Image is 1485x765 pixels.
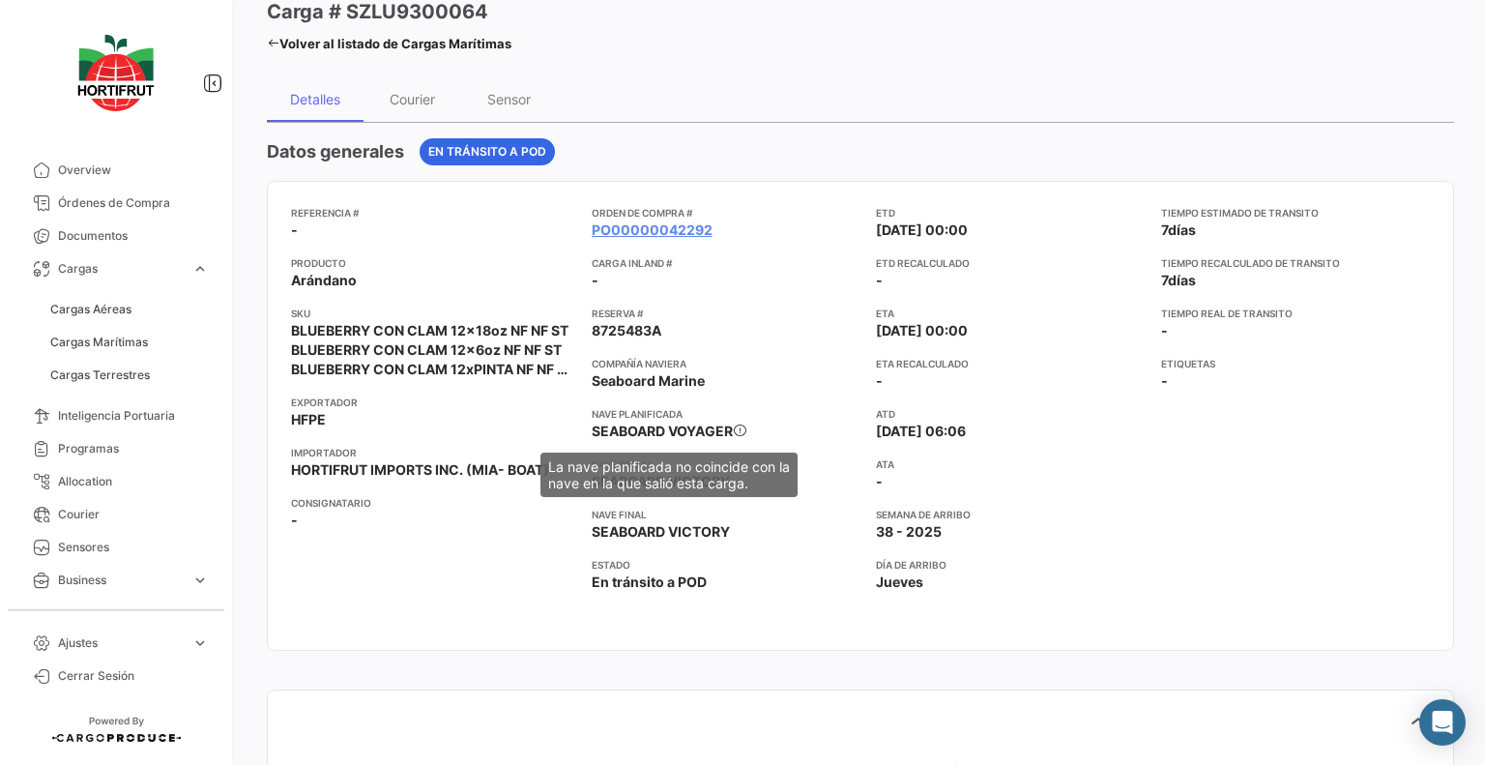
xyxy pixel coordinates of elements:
[1161,371,1168,391] span: -
[43,295,217,324] a: Cargas Aéreas
[50,301,131,318] span: Cargas Aéreas
[876,321,968,340] span: [DATE] 00:00
[58,572,184,589] span: Business
[1419,699,1466,746] div: Abrir Intercom Messenger
[592,573,707,592] span: En tránsito a POD
[876,205,1146,221] app-card-info-title: ETD
[267,138,404,165] h4: Datos generales
[58,227,209,245] span: Documentos
[50,334,148,351] span: Cargas Marítimas
[592,371,705,391] span: Seaboard Marine
[592,221,713,240] a: PO00000042292
[592,522,730,542] span: SEABOARD VICTORY
[1161,306,1431,321] app-card-info-title: Tiempo real de transito
[15,498,217,531] a: Courier
[58,440,209,457] span: Programas
[291,271,357,290] span: Arándano
[291,306,576,321] app-card-info-title: SKU
[291,360,576,379] span: BLUEBERRY CON CLAM 12xPINTA NF NF ST LP
[58,634,184,652] span: Ajustes
[290,91,340,107] div: Detalles
[876,522,942,542] span: 38 - 2025
[876,422,966,441] span: [DATE] 06:06
[58,162,209,179] span: Overview
[191,572,209,589] span: expand_more
[58,506,209,523] span: Courier
[291,495,576,511] app-card-info-title: Consignatario
[43,361,217,390] a: Cargas Terrestres
[540,453,798,497] div: La nave planificada no coincide con la nave en la que salió esta carga.
[876,557,1146,573] app-card-info-title: Día de Arribo
[1161,221,1168,238] span: 7
[291,321,568,340] span: BLUEBERRY CON CLAM 12x18oz NF NF ST
[592,423,733,439] span: SEABOARD VOYAGER
[15,465,217,498] a: Allocation
[876,456,1146,472] app-card-info-title: ATA
[876,472,883,491] span: -
[191,260,209,278] span: expand_more
[58,667,209,685] span: Cerrar Sesión
[58,194,209,212] span: Órdenes de Compra
[291,460,549,480] span: HORTIFRUT IMPORTS INC. (MIA- BOAT)
[291,340,562,360] span: BLUEBERRY CON CLAM 12x6oz NF NF ST
[68,23,164,123] img: logo-hortifrut.svg
[390,91,435,107] div: Courier
[291,205,576,221] app-card-info-title: Referencia #
[267,30,511,57] a: Volver al listado de Cargas Marítimas
[1161,272,1168,288] span: 7
[592,306,861,321] app-card-info-title: Reserva #
[291,445,576,460] app-card-info-title: Importador
[15,187,217,220] a: Órdenes de Compra
[15,220,217,252] a: Documentos
[1161,322,1168,338] span: -
[58,473,209,490] span: Allocation
[876,507,1146,522] app-card-info-title: Semana de Arribo
[876,573,923,592] span: Jueves
[592,205,861,221] app-card-info-title: Orden de Compra #
[1161,205,1431,221] app-card-info-title: Tiempo estimado de transito
[592,507,861,522] app-card-info-title: Nave final
[876,272,883,288] span: -
[487,91,531,107] div: Sensor
[291,255,576,271] app-card-info-title: Producto
[50,367,150,384] span: Cargas Terrestres
[592,557,861,573] app-card-info-title: Estado
[15,154,217,187] a: Overview
[43,328,217,357] a: Cargas Marítimas
[592,406,861,422] app-card-info-title: Nave planificada
[15,399,217,432] a: Inteligencia Portuaria
[876,372,883,389] span: -
[15,531,217,564] a: Sensores
[592,356,861,371] app-card-info-title: Compañía naviera
[1161,356,1431,371] app-card-info-title: Etiquetas
[291,221,298,240] span: -
[58,260,184,278] span: Cargas
[592,271,598,290] span: -
[592,321,661,340] span: 8725483A
[876,306,1146,321] app-card-info-title: ETA
[876,356,1146,371] app-card-info-title: ETA Recalculado
[291,511,298,530] span: -
[15,432,217,465] a: Programas
[876,406,1146,422] app-card-info-title: ATD
[1168,221,1196,238] span: días
[191,634,209,652] span: expand_more
[291,410,326,429] span: HFPE
[592,255,861,271] app-card-info-title: Carga inland #
[428,143,546,161] span: En tránsito a POD
[291,395,576,410] app-card-info-title: Exportador
[876,221,968,240] span: [DATE] 00:00
[876,255,1146,271] app-card-info-title: ETD Recalculado
[1168,272,1196,288] span: días
[58,539,209,556] span: Sensores
[58,407,209,425] span: Inteligencia Portuaria
[1161,255,1431,271] app-card-info-title: Tiempo recalculado de transito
